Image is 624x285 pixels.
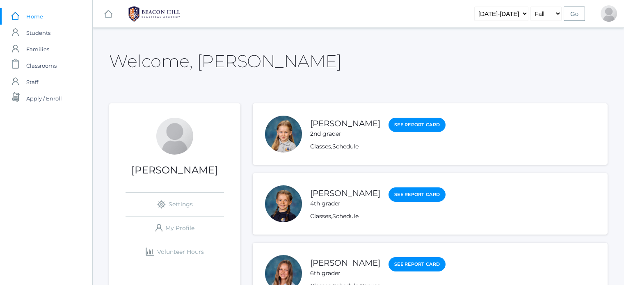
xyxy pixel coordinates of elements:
a: [PERSON_NAME] [310,258,380,268]
a: Schedule [332,143,359,150]
a: [PERSON_NAME] [310,188,380,198]
div: 6th grader [310,269,380,278]
div: 2nd grader [310,130,380,138]
span: Classrooms [26,57,57,74]
a: See Report Card [389,118,446,132]
a: Settings [126,193,224,216]
span: Staff [26,74,38,90]
div: , [310,212,446,221]
img: 1_BHCALogos-05.png [123,4,185,24]
span: Home [26,8,43,25]
h1: [PERSON_NAME] [109,165,240,176]
div: Alison Little [601,5,617,22]
div: Savannah Little [265,185,302,222]
a: Schedule [332,212,359,220]
a: Classes [310,143,331,150]
div: Monique Little [265,116,302,153]
a: [PERSON_NAME] [310,119,380,128]
div: , [310,142,446,151]
a: Classes [310,212,331,220]
input: Go [564,7,585,21]
span: Students [26,25,50,41]
span: Families [26,41,49,57]
a: See Report Card [389,187,446,202]
div: Alison Little [156,118,193,155]
h2: Welcome, [PERSON_NAME] [109,52,341,71]
a: Volunteer Hours [126,240,224,264]
div: 4th grader [310,199,380,208]
a: My Profile [126,217,224,240]
a: See Report Card [389,257,446,271]
span: Apply / Enroll [26,90,62,107]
